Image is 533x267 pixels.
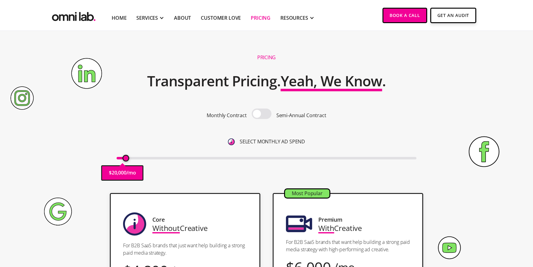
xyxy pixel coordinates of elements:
[251,14,271,22] a: Pricing
[240,138,305,146] p: SELECT MONTHLY AD SPEND
[147,69,386,93] h2: Transparent Pricing. .
[281,71,382,90] span: Yeah, We Know
[152,223,180,233] span: Without
[152,224,208,232] div: Creative
[318,216,342,224] div: Premium
[123,242,247,257] p: For B2B SaaS brands that just want help building a strong paid media strategy.
[422,195,533,267] iframe: Chat Widget
[276,111,326,120] p: Semi-Annual Contract
[285,189,329,198] div: Most Popular
[112,169,126,177] p: 20,000
[201,14,241,22] a: Customer Love
[174,14,191,22] a: About
[382,8,427,23] a: Book a Call
[228,138,235,145] img: 6410812402e99d19b372aa32_omni-nav-info.svg
[152,216,164,224] div: Core
[430,8,476,23] a: Get An Audit
[109,169,112,177] p: $
[280,14,308,22] div: RESOURCES
[126,169,136,177] p: /mo
[286,238,410,253] p: For B2B SaaS brands that want help building a strong paid media strategy with high-performing ad ...
[257,54,276,61] h1: Pricing
[112,14,126,22] a: Home
[136,14,158,22] div: SERVICES
[318,224,362,232] div: Creative
[318,223,334,233] span: With
[51,8,97,23] img: Omni Lab: B2B SaaS Demand Generation Agency
[51,8,97,23] a: home
[207,111,246,120] p: Monthly Contract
